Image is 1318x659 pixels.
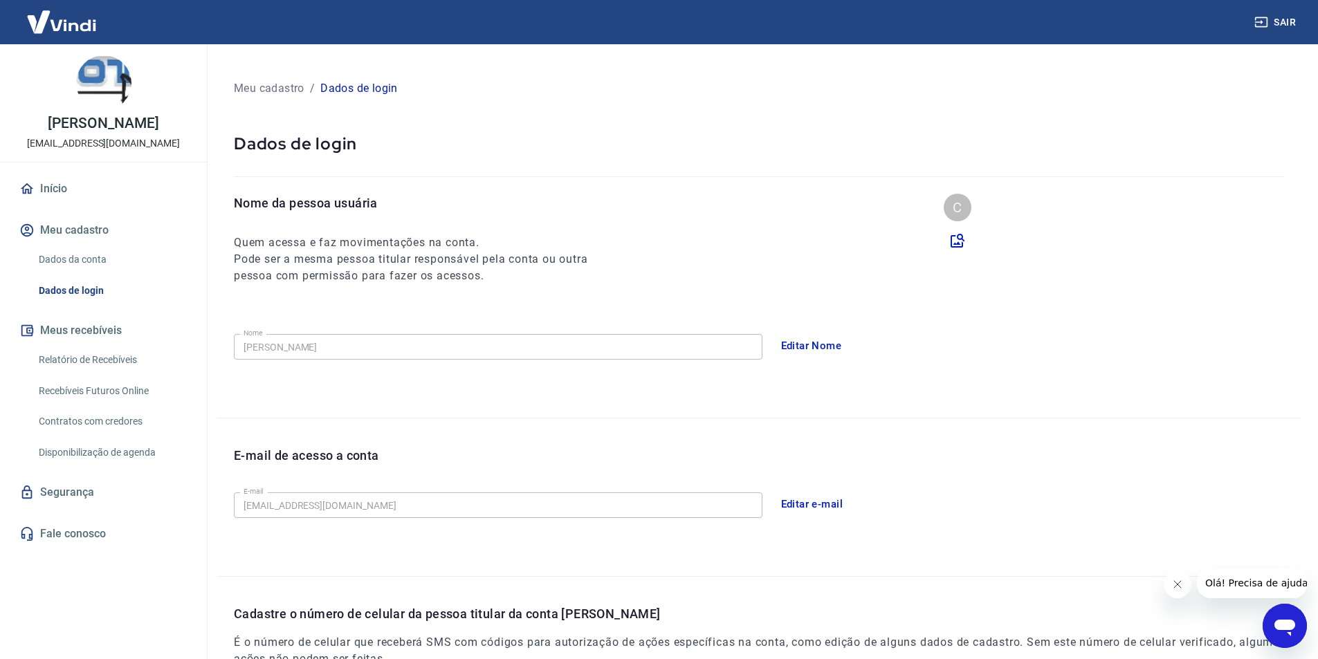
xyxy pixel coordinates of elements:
p: E-mail de acesso a conta [234,446,379,465]
p: Dados de login [234,133,1285,154]
label: Nome [244,328,263,338]
a: Recebíveis Futuros Online [33,377,190,405]
a: Fale conosco [17,519,190,549]
a: Início [17,174,190,204]
button: Sair [1252,10,1301,35]
h6: Quem acessa e faz movimentações na conta. [234,234,613,251]
a: Segurança [17,477,190,508]
a: Relatório de Recebíveis [33,346,190,374]
span: Olá! Precisa de ajuda? [8,10,116,21]
iframe: Botão para abrir a janela de mensagens [1263,604,1307,648]
p: Dados de login [320,80,398,97]
img: f386ab54-7e21-4e9b-af6e-f5bb3cc78e62.jpeg [76,55,131,111]
p: Cadastre o número de celular da pessoa titular da conta [PERSON_NAME] [234,604,1301,623]
button: Meus recebíveis [17,315,190,346]
a: Dados da conta [33,245,190,274]
img: Vindi [17,1,107,43]
iframe: Mensagem da empresa [1197,568,1307,598]
button: Editar e-mail [774,490,851,519]
p: [EMAIL_ADDRESS][DOMAIN_NAME] [27,136,180,151]
label: E-mail [244,486,263,496]
a: Disponibilização de agenda [33,438,190,467]
a: Dados de login [33,277,190,305]
iframe: Fechar mensagem [1164,570,1191,598]
p: / [310,80,315,97]
button: Meu cadastro [17,215,190,245]
p: Nome da pessoa usuária [234,194,613,212]
h6: Pode ser a mesma pessoa titular responsável pela conta ou outra pessoa com permissão para fazer o... [234,251,613,284]
p: Meu cadastro [234,80,304,97]
button: Editar Nome [774,331,850,360]
div: C [944,194,971,221]
p: [PERSON_NAME] [48,116,158,131]
a: Contratos com credores [33,407,190,436]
